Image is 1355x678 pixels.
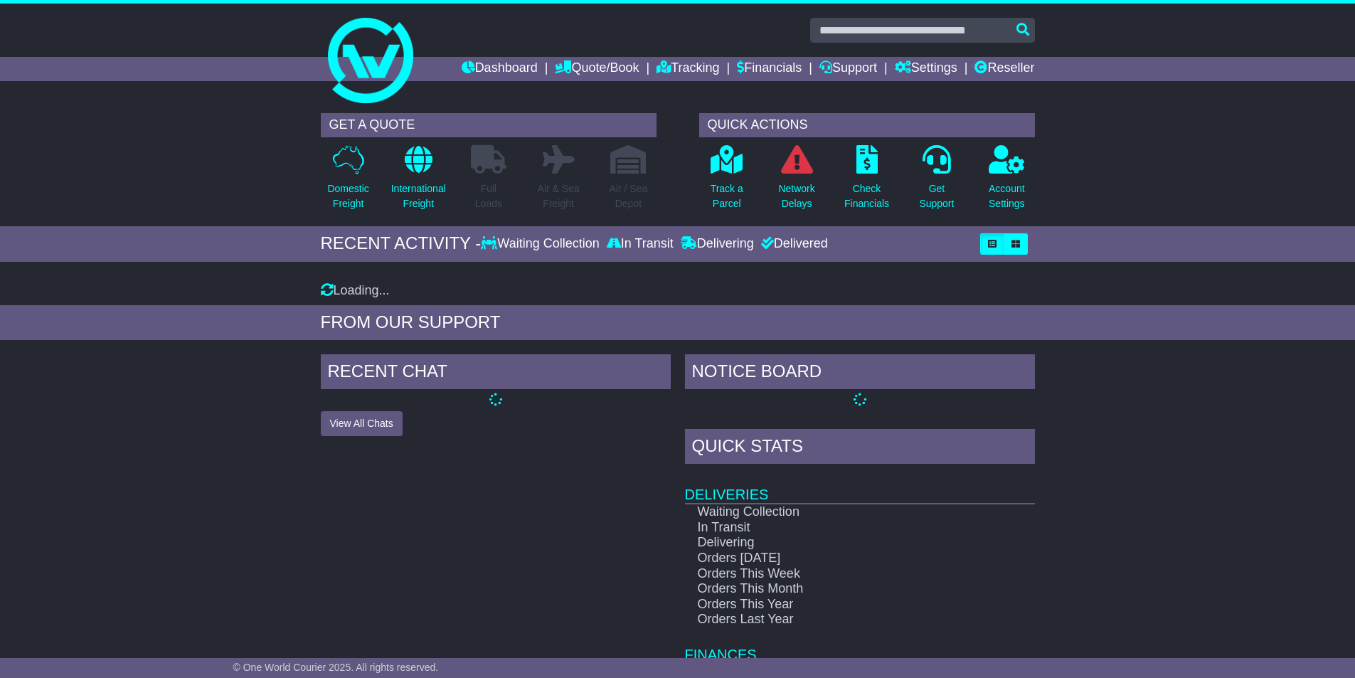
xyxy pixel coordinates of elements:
[819,57,877,81] a: Support
[538,181,580,211] p: Air & Sea Freight
[989,181,1025,211] p: Account Settings
[988,144,1026,219] a: AccountSettings
[685,520,984,536] td: In Transit
[778,181,814,211] p: Network Delays
[326,144,369,219] a: DomesticFreight
[685,354,1035,393] div: NOTICE BOARD
[321,312,1035,333] div: FROM OUR SUPPORT
[699,113,1035,137] div: QUICK ACTIONS
[685,429,1035,467] div: Quick Stats
[603,236,677,252] div: In Transit
[471,181,506,211] p: Full Loads
[919,181,954,211] p: Get Support
[321,283,1035,299] div: Loading...
[685,467,1035,504] td: Deliveries
[685,535,984,551] td: Delivering
[321,411,403,436] button: View All Chats
[685,581,984,597] td: Orders This Month
[481,236,602,252] div: Waiting Collection
[710,144,744,219] a: Track aParcel
[657,57,719,81] a: Tracking
[555,57,639,81] a: Quote/Book
[758,236,828,252] div: Delivered
[918,144,955,219] a: GetSupport
[391,181,446,211] p: International Freight
[711,181,743,211] p: Track a Parcel
[685,612,984,627] td: Orders Last Year
[685,597,984,613] td: Orders This Year
[685,566,984,582] td: Orders This Week
[233,662,439,673] span: © One World Courier 2025. All rights reserved.
[844,144,890,219] a: CheckFinancials
[685,627,1035,664] td: Finances
[321,354,671,393] div: RECENT CHAT
[321,233,482,254] div: RECENT ACTIVITY -
[677,236,758,252] div: Delivering
[777,144,815,219] a: NetworkDelays
[390,144,447,219] a: InternationalFreight
[895,57,957,81] a: Settings
[737,57,802,81] a: Financials
[327,181,368,211] p: Domestic Freight
[462,57,538,81] a: Dashboard
[844,181,889,211] p: Check Financials
[974,57,1034,81] a: Reseller
[685,551,984,566] td: Orders [DATE]
[321,113,657,137] div: GET A QUOTE
[685,504,984,520] td: Waiting Collection
[610,181,648,211] p: Air / Sea Depot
